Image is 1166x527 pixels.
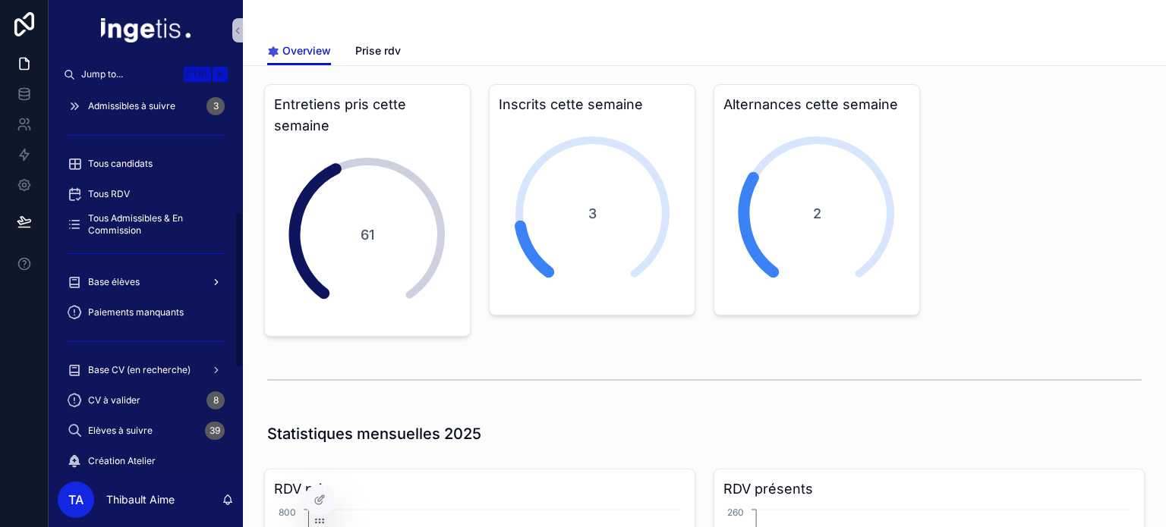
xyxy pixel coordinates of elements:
[88,364,191,376] span: Base CV (en recherche)
[274,94,461,136] h3: Entretiens pris cette semaine
[101,18,191,42] img: App logo
[88,455,156,467] span: Création Atelier
[282,43,331,58] span: Overview
[355,37,401,67] a: Prise rdv
[58,387,234,414] a: CV à valider8
[184,67,211,82] span: Ctrl
[267,423,481,444] h1: Statistiques mensuelles 2025
[58,150,234,177] a: Tous candidats
[355,43,401,58] span: Prise rdv
[81,68,178,80] span: Jump to...
[88,100,175,112] span: Admissibles à suivre
[88,276,140,288] span: Base élèves
[88,425,153,437] span: Elèves à suivre
[499,94,685,115] h3: Inscrits cette semaine
[58,61,234,88] button: Jump to...CtrlK
[68,491,84,509] span: TA
[279,507,296,518] tspan: 800
[58,299,234,326] a: Paiements manquants
[49,88,243,472] div: scrollable content
[88,212,219,237] span: Tous Admissibles & En Commission
[88,158,153,170] span: Tous candidats
[58,93,234,120] a: Admissibles à suivre3
[206,391,225,409] div: 8
[274,478,685,500] h3: RDV pris
[588,203,597,224] span: 3
[813,203,821,224] span: 2
[58,356,234,384] a: Base CV (en recherche)
[58,417,234,444] a: Elèves à suivre39
[58,447,234,475] a: Création Atelier
[723,478,1135,500] h3: RDV présents
[361,224,374,246] span: 61
[267,37,331,66] a: Overview
[88,306,184,318] span: Paiements manquants
[727,507,744,518] tspan: 260
[723,94,910,115] h3: Alternances cette semaine
[88,394,140,406] span: CV à valider
[106,492,175,507] p: Thibault Aime
[88,188,130,200] span: Tous RDV
[206,97,225,115] div: 3
[205,422,225,440] div: 39
[214,68,226,80] span: K
[58,268,234,296] a: Base élèves
[58,211,234,238] a: Tous Admissibles & En Commission
[58,180,234,208] a: Tous RDV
